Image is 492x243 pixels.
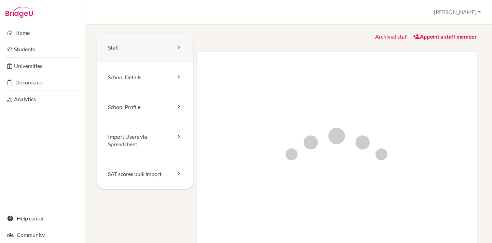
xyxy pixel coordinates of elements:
[1,42,84,56] a: Students
[244,58,429,243] img: default-university-logo-42dd438d0b49c2174d4c41c49dcd67eec2da6d16b3a2f6d5de70cc347232e317.png
[97,63,193,92] a: School Details
[413,33,477,40] a: Appoint a staff member
[97,159,193,189] a: SAT scores bulk import
[97,122,193,160] a: Import Users via Spreadsheet
[1,228,84,242] a: Community
[1,59,84,73] a: Universities
[1,212,84,225] a: Help center
[1,92,84,106] a: Analytics
[1,26,84,40] a: Home
[1,76,84,89] a: Documents
[5,7,33,18] img: Bridge-U
[431,6,484,18] button: [PERSON_NAME]
[97,92,193,122] a: School Profile
[97,33,193,63] a: Staff
[375,33,408,40] a: Archived staff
